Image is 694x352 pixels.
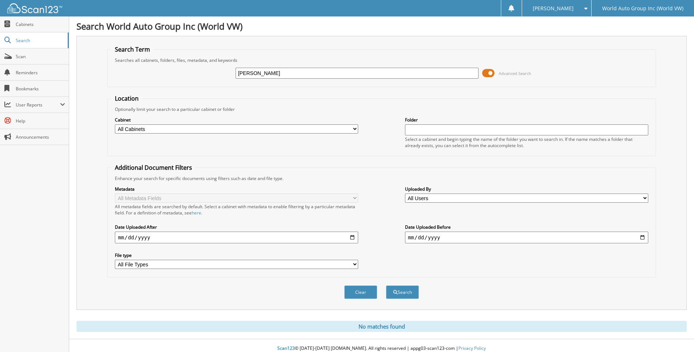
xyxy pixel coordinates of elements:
[405,117,648,123] label: Folder
[115,224,358,230] label: Date Uploaded After
[386,285,419,299] button: Search
[111,164,196,172] legend: Additional Document Filters
[16,53,65,60] span: Scan
[405,224,648,230] label: Date Uploaded Before
[16,70,65,76] span: Reminders
[111,94,142,102] legend: Location
[111,57,652,63] div: Searches all cabinets, folders, files, metadata, and keywords
[192,210,201,216] a: here
[76,20,687,32] h1: Search World Auto Group Inc (World VW)
[16,118,65,124] span: Help
[277,345,295,351] span: Scan123
[405,232,648,243] input: end
[7,3,62,13] img: scan123-logo-white.svg
[405,186,648,192] label: Uploaded By
[115,186,358,192] label: Metadata
[16,37,64,44] span: Search
[405,136,648,149] div: Select a cabinet and begin typing the name of the folder you want to search in. If the name match...
[16,86,65,92] span: Bookmarks
[602,6,683,11] span: World Auto Group Inc (World VW)
[533,6,574,11] span: [PERSON_NAME]
[111,45,154,53] legend: Search Term
[111,106,652,112] div: Optionally limit your search to a particular cabinet or folder
[16,102,60,108] span: User Reports
[458,345,486,351] a: Privacy Policy
[115,203,358,216] div: All metadata fields are searched by default. Select a cabinet with metadata to enable filtering b...
[111,175,652,181] div: Enhance your search for specific documents using filters such as date and file type.
[115,252,358,258] label: File type
[16,134,65,140] span: Announcements
[115,232,358,243] input: start
[344,285,377,299] button: Clear
[499,71,531,76] span: Advanced Search
[16,21,65,27] span: Cabinets
[115,117,358,123] label: Cabinet
[76,321,687,332] div: No matches found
